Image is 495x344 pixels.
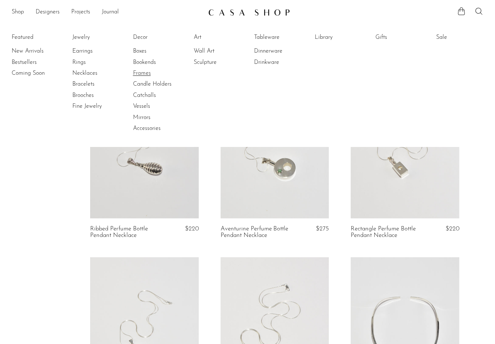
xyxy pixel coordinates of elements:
[315,32,369,46] ul: Library
[72,32,127,112] ul: Jewelry
[36,8,60,17] a: Designers
[72,33,127,41] a: Jewelry
[72,58,127,66] a: Rings
[351,226,422,239] a: Rectangle Perfume Bottle Pendant Necklace
[254,32,309,68] ul: Tableware
[194,32,248,68] ul: Art
[71,8,90,17] a: Projects
[375,33,430,41] a: Gifts
[375,32,430,46] ul: Gifts
[133,91,188,99] a: Catchalls
[436,33,491,41] a: Sale
[72,47,127,55] a: Earrings
[133,69,188,77] a: Frames
[133,114,188,122] a: Mirrors
[12,69,66,77] a: Coming Soon
[446,226,459,232] span: $220
[102,8,119,17] a: Journal
[194,58,248,66] a: Sculpture
[12,6,202,19] nav: Desktop navigation
[133,80,188,88] a: Candle Holders
[436,32,491,46] ul: Sale
[254,33,309,41] a: Tableware
[194,47,248,55] a: Wall Art
[133,58,188,66] a: Bookends
[133,47,188,55] a: Boxes
[90,226,162,239] a: Ribbed Perfume Bottle Pendant Necklace
[315,33,369,41] a: Library
[316,226,329,232] span: $275
[254,58,309,66] a: Drinkware
[12,47,66,55] a: New Arrivals
[12,58,66,66] a: Bestsellers
[72,91,127,99] a: Brooches
[194,33,248,41] a: Art
[133,124,188,132] a: Accessories
[72,80,127,88] a: Bracelets
[133,32,188,134] ul: Decor
[133,33,188,41] a: Decor
[12,8,24,17] a: Shop
[12,46,66,79] ul: Featured
[133,102,188,110] a: Vessels
[221,226,292,239] a: Aventurine Perfume Bottle Pendant Necklace
[12,6,202,19] ul: NEW HEADER MENU
[185,226,199,232] span: $220
[254,47,309,55] a: Dinnerware
[72,102,127,110] a: Fine Jewelry
[72,69,127,77] a: Necklaces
